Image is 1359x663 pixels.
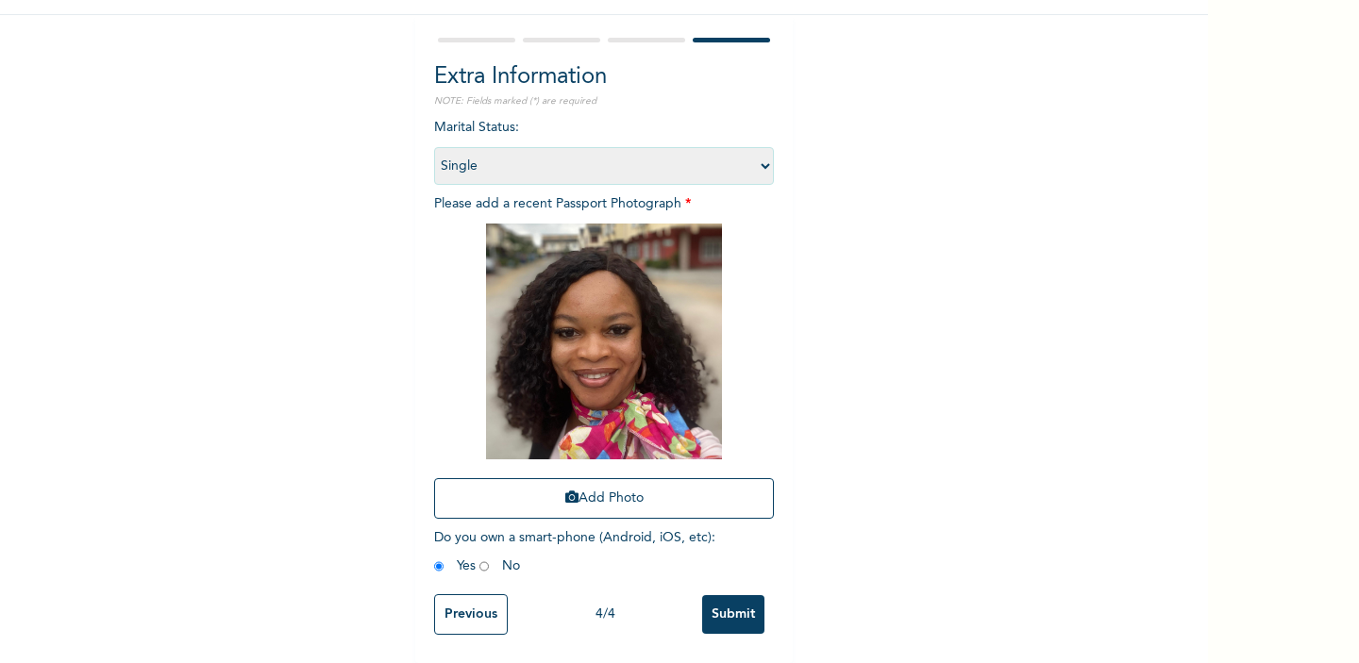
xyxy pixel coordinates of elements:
[434,121,774,173] span: Marital Status :
[434,594,508,635] input: Previous
[434,60,774,94] h2: Extra Information
[702,595,764,634] input: Submit
[486,224,722,459] img: Crop
[434,94,774,108] p: NOTE: Fields marked (*) are required
[434,531,715,572] span: Do you own a smart-phone (Android, iOS, etc) : Yes No
[434,478,774,519] button: Add Photo
[508,605,702,624] div: 4 / 4
[434,197,774,528] span: Please add a recent Passport Photograph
